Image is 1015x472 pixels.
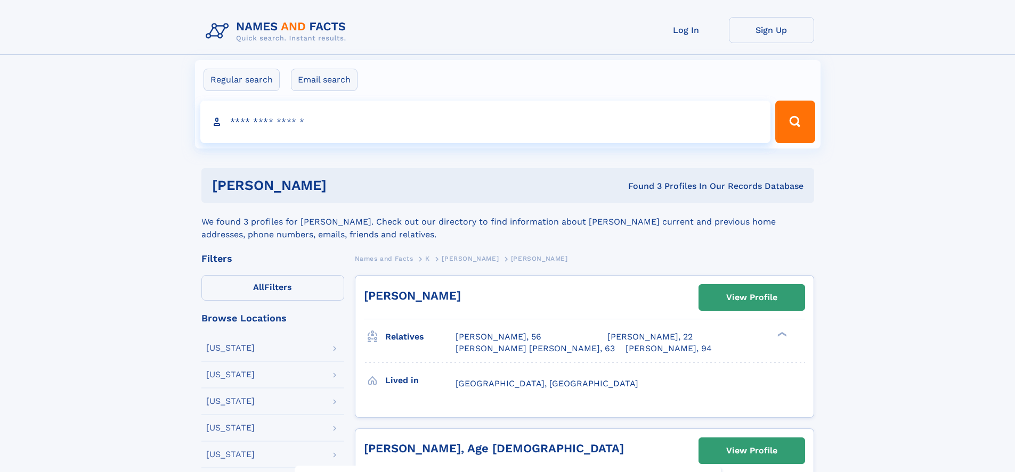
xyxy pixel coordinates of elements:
div: [US_STATE] [206,397,255,405]
button: Search Button [775,101,815,143]
a: [PERSON_NAME], Age [DEMOGRAPHIC_DATA] [364,442,624,455]
a: View Profile [699,438,805,463]
a: Log In [644,17,729,43]
a: [PERSON_NAME], 22 [607,331,693,343]
a: Sign Up [729,17,814,43]
h3: Relatives [385,328,456,346]
span: K [425,255,430,262]
div: [US_STATE] [206,450,255,459]
a: [PERSON_NAME] [442,252,499,265]
a: [PERSON_NAME] [PERSON_NAME], 63 [456,343,615,354]
label: Regular search [204,69,280,91]
input: search input [200,101,771,143]
span: [PERSON_NAME] [442,255,499,262]
div: ❯ [775,331,787,338]
label: Filters [201,275,344,301]
div: Found 3 Profiles In Our Records Database [477,180,803,192]
div: [US_STATE] [206,370,255,379]
a: [PERSON_NAME], 94 [626,343,712,354]
div: Browse Locations [201,313,344,323]
a: K [425,252,430,265]
h3: Lived in [385,371,456,390]
label: Email search [291,69,358,91]
a: [PERSON_NAME], 56 [456,331,541,343]
div: We found 3 profiles for [PERSON_NAME]. Check out our directory to find information about [PERSON_... [201,203,814,241]
a: View Profile [699,285,805,310]
div: View Profile [726,285,777,310]
div: [US_STATE] [206,424,255,432]
img: Logo Names and Facts [201,17,355,46]
div: View Profile [726,438,777,463]
div: Filters [201,254,344,263]
span: All [253,282,264,292]
h1: [PERSON_NAME] [212,179,477,192]
a: [PERSON_NAME] [364,289,461,302]
span: [GEOGRAPHIC_DATA], [GEOGRAPHIC_DATA] [456,378,638,388]
a: Names and Facts [355,252,413,265]
div: [US_STATE] [206,344,255,352]
span: [PERSON_NAME] [511,255,568,262]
